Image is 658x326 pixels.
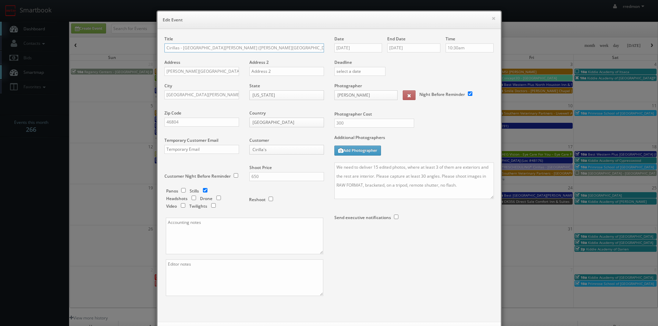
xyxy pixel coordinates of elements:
label: End Date [387,36,406,42]
label: Temporary Customer Email [164,137,218,143]
label: Additional Photographers [334,135,494,144]
label: Country [249,110,266,116]
label: Panos [166,188,178,194]
label: City [164,83,172,89]
input: Address [164,67,239,76]
label: Customer [249,137,269,143]
label: State [249,83,260,89]
span: [GEOGRAPHIC_DATA] [252,118,315,127]
input: Zip Code [164,118,239,127]
label: Zip Code [164,110,181,116]
label: Date [334,36,344,42]
a: Cirilla's [249,145,324,155]
label: Customer Night Before Reminder [164,173,231,179]
label: Drone [200,196,212,201]
input: select a date [334,67,386,76]
label: Stills [190,188,199,194]
input: Title [164,43,324,52]
label: Address 2 [249,59,269,65]
button: Add Photographer [334,146,381,156]
span: [PERSON_NAME] [337,91,388,100]
label: Time [446,36,455,42]
a: [GEOGRAPHIC_DATA] [249,118,324,127]
input: Select a date [387,43,440,52]
h6: Edit Event [163,17,496,23]
label: Twilights [189,203,207,209]
label: Send executive notifications [334,215,391,220]
button: × [492,16,496,21]
span: Cirilla's [252,145,315,154]
input: Photographer Cost [334,119,414,128]
a: [US_STATE] [249,90,324,100]
label: Night Before Reminder [419,91,465,97]
span: [US_STATE] [252,91,315,100]
input: Select a date [334,43,382,52]
label: Title [164,36,173,42]
label: Deadline [329,59,499,65]
label: Shoot Price [249,165,272,170]
label: Photographer [334,83,362,89]
label: Reshoot [249,197,266,202]
input: Shoot Price [249,172,324,181]
input: Address 2 [249,67,324,76]
label: Photographer Cost [329,111,499,117]
label: Video [166,203,177,209]
input: City [164,90,239,99]
input: Temporary Email [164,145,239,154]
label: Headshots [166,196,188,201]
label: Address [164,59,180,65]
a: [PERSON_NAME] [334,90,398,100]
